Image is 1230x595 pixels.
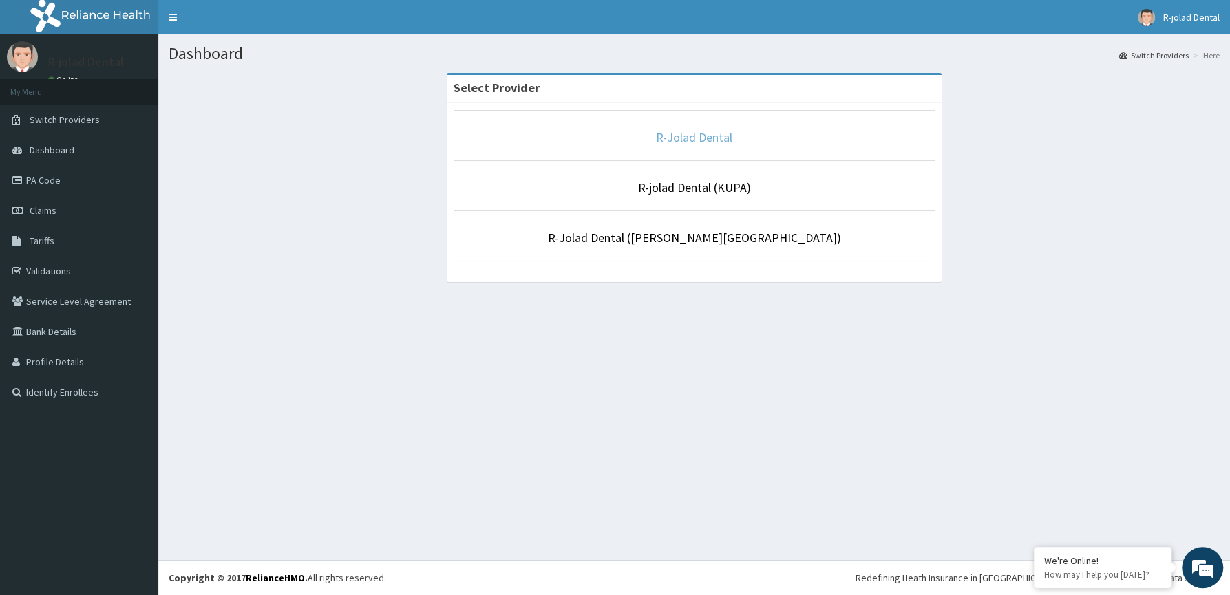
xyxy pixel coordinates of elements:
div: Redefining Heath Insurance in [GEOGRAPHIC_DATA] using Telemedicine and Data Science! [856,571,1220,585]
a: R-jolad Dental (KUPA) [638,180,751,195]
li: Here [1190,50,1220,61]
footer: All rights reserved. [158,560,1230,595]
a: R-Jolad Dental [656,129,732,145]
span: Switch Providers [30,113,100,126]
p: How may I help you today? [1044,569,1161,581]
a: Switch Providers [1119,50,1189,61]
img: User Image [7,41,38,72]
h1: Dashboard [169,45,1220,63]
span: Claims [30,204,56,217]
p: R-jolad Dental [48,56,124,68]
img: User Image [1138,9,1155,26]
span: Dashboard [30,144,74,156]
a: Online [48,75,81,85]
span: R-jolad Dental [1163,11,1220,23]
strong: Select Provider [454,80,540,96]
strong: Copyright © 2017 . [169,572,308,584]
span: Tariffs [30,235,54,247]
a: R-Jolad Dental ([PERSON_NAME][GEOGRAPHIC_DATA]) [548,230,841,246]
div: We're Online! [1044,554,1161,567]
a: RelianceHMO [246,572,305,584]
